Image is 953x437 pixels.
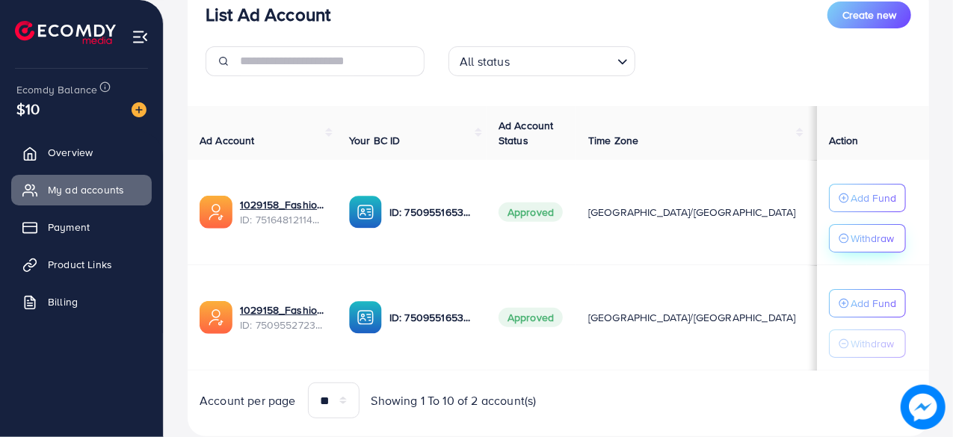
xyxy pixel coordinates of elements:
[240,317,325,332] span: ID: 7509552723218546706
[349,301,382,334] img: ic-ba-acc.ded83a64.svg
[240,303,325,333] div: <span class='underline'>1029158_FashionGlam_1748454372363</span></br>7509552723218546706
[16,96,40,122] span: $10
[240,303,325,317] a: 1029158_FashionGlam_1748454372363
[829,133,859,148] span: Action
[206,4,330,25] h3: List Ad Account
[389,203,475,221] p: ID: 7509551653524373511
[11,212,152,242] a: Payment
[240,197,325,228] div: <span class='underline'>1029158_Fashion Glam New_1750067246612</span></br>7516481211431354376
[11,137,152,167] a: Overview
[48,257,112,272] span: Product Links
[132,102,147,117] img: image
[851,335,894,353] p: Withdraw
[16,82,97,97] span: Ecomdy Balance
[448,46,635,76] div: Search for option
[842,7,896,22] span: Create new
[200,196,232,229] img: ic-ads-acc.e4c84228.svg
[389,309,475,326] p: ID: 7509551653524373511
[588,205,796,220] span: [GEOGRAPHIC_DATA]/[GEOGRAPHIC_DATA]
[514,48,611,72] input: Search for option
[200,133,255,148] span: Ad Account
[827,1,911,28] button: Create new
[829,224,906,252] button: Withdraw
[851,294,896,312] p: Add Fund
[829,289,906,317] button: Add Fund
[200,392,296,409] span: Account per page
[15,21,116,44] img: logo
[499,118,554,148] span: Ad Account Status
[48,182,124,197] span: My ad accounts
[499,202,563,222] span: Approved
[851,189,896,207] p: Add Fund
[499,308,563,327] span: Approved
[11,287,152,317] a: Billing
[240,212,325,227] span: ID: 7516481211431354376
[829,184,906,212] button: Add Fund
[48,220,90,235] span: Payment
[11,175,152,205] a: My ad accounts
[371,392,537,409] span: Showing 1 To 10 of 2 account(s)
[48,294,78,309] span: Billing
[588,310,796,325] span: [GEOGRAPHIC_DATA]/[GEOGRAPHIC_DATA]
[588,133,638,148] span: Time Zone
[829,329,906,358] button: Withdraw
[11,250,152,279] a: Product Links
[240,197,325,212] a: 1029158_Fashion Glam New_1750067246612
[851,229,894,247] p: Withdraw
[349,133,401,148] span: Your BC ID
[349,196,382,229] img: ic-ba-acc.ded83a64.svg
[457,51,513,72] span: All status
[132,28,149,46] img: menu
[200,301,232,334] img: ic-ads-acc.e4c84228.svg
[901,385,946,430] img: image
[48,145,93,160] span: Overview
